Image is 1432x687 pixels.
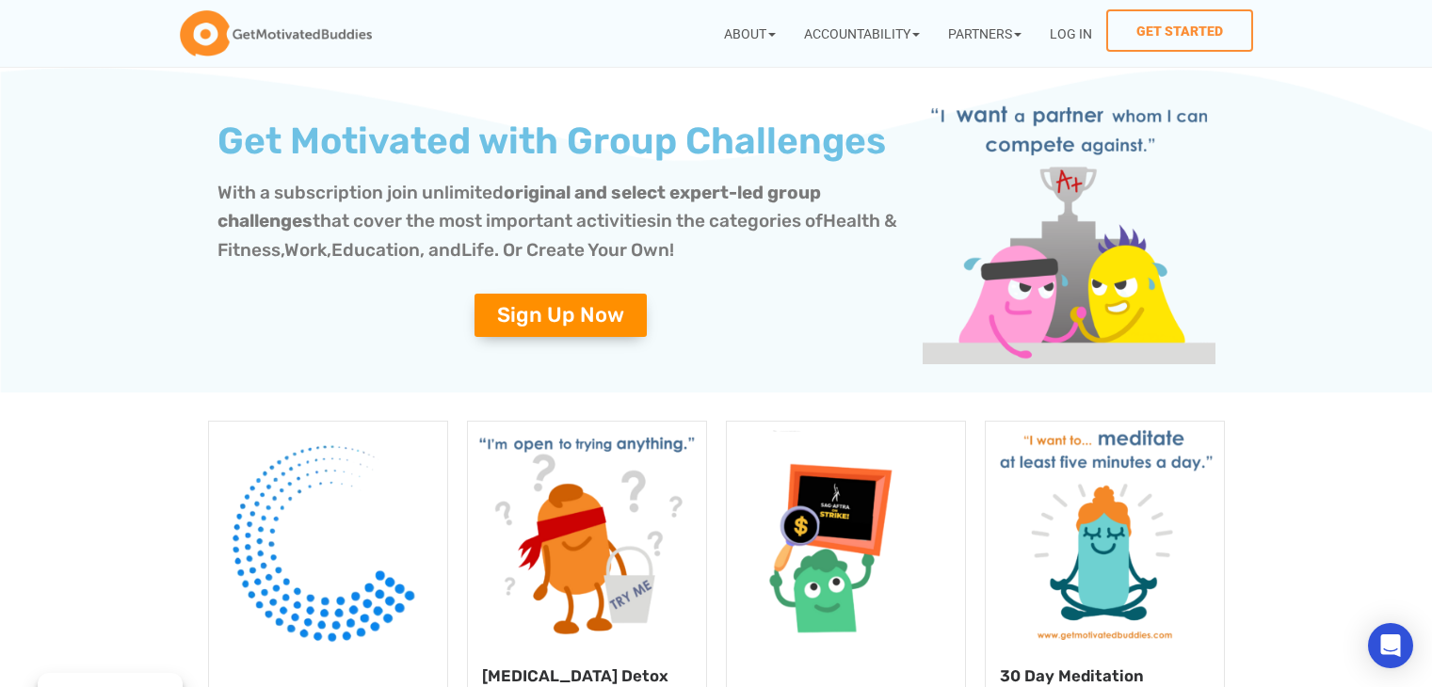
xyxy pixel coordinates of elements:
[1368,623,1413,668] div: Open Intercom Messenger
[497,305,624,326] span: Sign Up Now
[209,422,447,660] img: Columbia Founders Community Logo
[934,9,1036,57] a: Partners
[1106,9,1253,52] a: Get Started
[327,239,331,261] span: ,
[790,9,934,57] a: Accountability
[281,239,284,261] span: ,
[331,239,420,261] span: Education
[284,239,327,261] span: Work
[420,239,461,261] span: , and
[494,239,674,261] span: . Or Create Your Own!
[710,9,790,57] a: About
[727,422,965,660] img: SAG-AFTRA and WGA members staying motivated during the strike with GetMotivatedBuddies
[217,182,821,232] strong: original and select expert-led group challenges
[1036,9,1106,57] a: Log In
[217,182,821,232] span: With a subscription join unlimited that cover the most important activities
[656,210,823,232] span: in the categories of
[923,96,1215,364] img: group challenges for motivation
[986,422,1224,640] img: meditation challenge
[468,422,706,640] img: Dopamine Detox Challenge
[180,10,372,57] img: GetMotivatedBuddies
[217,123,904,160] h1: Get Motivated with Group Challenges
[461,239,494,261] span: Life
[475,294,647,337] a: Sign Up Now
